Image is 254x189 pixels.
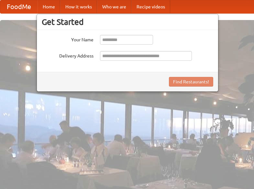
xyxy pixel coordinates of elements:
[169,77,213,87] button: Find Restaurants!
[0,0,38,13] a: FoodMe
[42,35,94,43] label: Your Name
[60,0,97,13] a: How it works
[38,0,60,13] a: Home
[97,0,131,13] a: Who we are
[42,17,213,27] h3: Get Started
[42,51,94,59] label: Delivery Address
[131,0,170,13] a: Recipe videos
